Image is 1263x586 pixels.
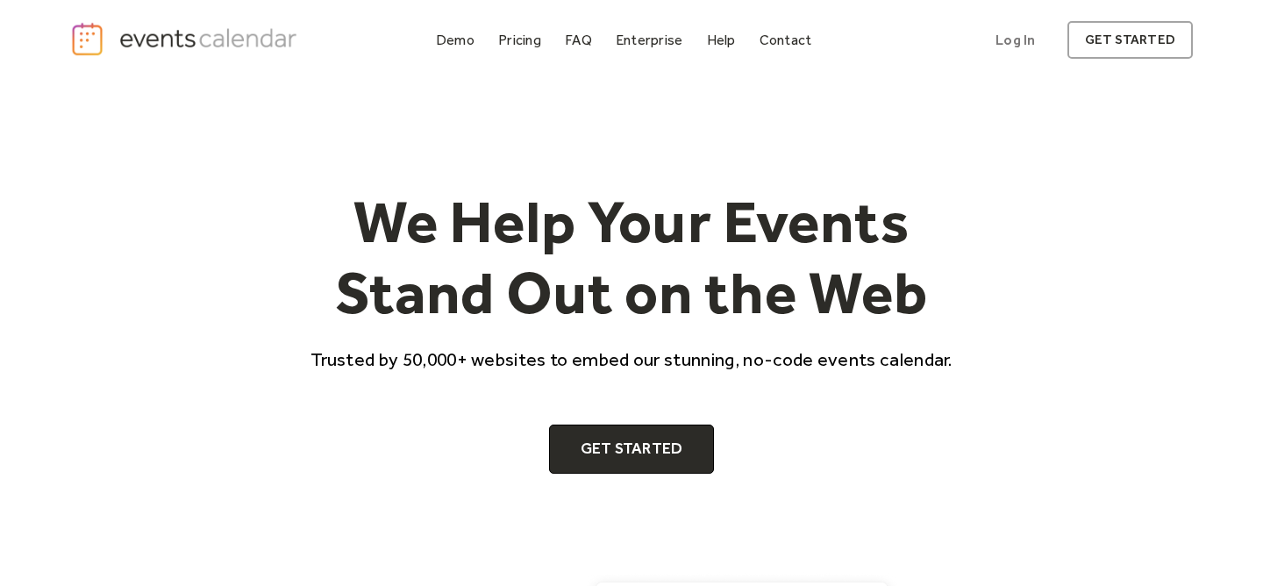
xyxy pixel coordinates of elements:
[753,28,819,52] a: Contact
[978,21,1052,59] a: Log In
[295,347,968,372] p: Trusted by 50,000+ websites to embed our stunning, no-code events calendar.
[700,28,743,52] a: Help
[616,35,682,45] div: Enterprise
[491,28,548,52] a: Pricing
[707,35,736,45] div: Help
[609,28,689,52] a: Enterprise
[70,21,302,57] a: home
[760,35,812,45] div: Contact
[1067,21,1193,59] a: get started
[429,28,482,52] a: Demo
[549,425,715,474] a: Get Started
[295,186,968,329] h1: We Help Your Events Stand Out on the Web
[558,28,599,52] a: FAQ
[436,35,475,45] div: Demo
[498,35,541,45] div: Pricing
[565,35,592,45] div: FAQ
